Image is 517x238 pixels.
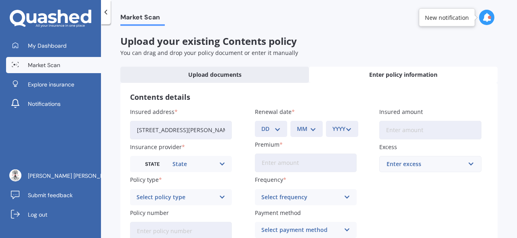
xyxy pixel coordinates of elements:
[425,13,469,21] div: New notification
[6,38,101,54] a: My Dashboard
[379,143,397,151] span: Excess
[120,49,298,57] span: You can drag and drop your policy document or enter it manually
[137,158,168,170] img: State-text-1.webp
[255,141,280,148] span: Premium
[255,108,292,116] span: Renewal date
[120,34,297,48] span: Upload your existing Contents policy
[379,108,423,116] span: Insured amount
[137,160,215,168] div: State
[130,93,488,102] h3: Contents details
[6,96,101,112] a: Notifications
[130,209,169,217] span: Policy number
[137,193,215,202] div: Select policy type
[6,206,101,223] a: Log out
[28,80,74,88] span: Explore insurance
[120,13,165,24] span: Market Scan
[130,143,182,151] span: Insurance provider
[255,209,301,217] span: Payment method
[369,71,437,79] span: Enter policy information
[28,61,60,69] span: Market Scan
[255,176,283,184] span: Frequency
[261,193,340,202] div: Select frequency
[387,160,464,168] div: Enter excess
[130,121,232,139] input: Enter address
[6,57,101,73] a: Market Scan
[28,42,67,50] span: My Dashboard
[6,187,101,203] a: Submit feedback
[379,121,481,139] input: Enter amount
[28,211,47,219] span: Log out
[28,100,61,108] span: Notifications
[6,168,101,184] a: [PERSON_NAME] [PERSON_NAME]
[188,71,242,79] span: Upload documents
[9,169,21,181] img: ACg8ocJCviMniX-1PyUgPbWn4T1XHH15PaDeKI5qlvf-vfI1FBcb5tg=s96-c
[261,225,340,234] div: Select payment method
[130,176,159,184] span: Policy type
[255,154,357,172] input: Enter amount
[130,108,174,116] span: Insured address
[6,76,101,93] a: Explore insurance
[28,172,118,180] span: [PERSON_NAME] [PERSON_NAME]
[28,191,73,199] span: Submit feedback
